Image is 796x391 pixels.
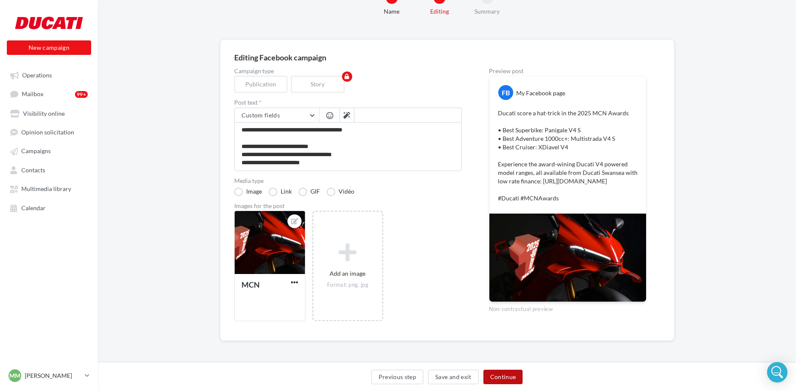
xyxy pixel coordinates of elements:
[5,181,93,196] a: Multimedia library
[21,166,45,174] span: Contacts
[235,108,319,123] button: Custom fields
[21,148,51,155] span: Campaigns
[21,128,74,136] span: Opinion solicitation
[234,54,660,61] div: Editing Facebook campaign
[234,178,462,184] label: Media type
[21,204,46,211] span: Calendar
[234,203,462,209] div: Images for the post
[428,370,479,384] button: Save and exit
[234,100,462,106] label: Post text *
[241,280,260,289] div: MCN
[234,68,462,74] label: Campaign type
[22,91,43,98] span: Mailbox
[365,7,419,16] div: Name
[5,86,93,102] a: Mailbox99+
[516,89,565,97] div: My Facebook page
[5,106,93,121] a: Visibility online
[767,362,787,382] div: Open Intercom Messenger
[5,124,93,140] a: Opinion solicitation
[75,91,88,98] div: 99+
[498,85,513,100] div: FB
[489,302,647,313] div: Non-contractual preview
[412,7,467,16] div: Editing
[7,40,91,55] button: New campaign
[5,67,93,83] a: Operations
[269,188,292,196] label: Link
[299,188,320,196] label: GIF
[489,68,647,74] div: Preview post
[25,371,81,380] p: [PERSON_NAME]
[7,368,91,384] a: MM [PERSON_NAME]
[241,111,280,119] span: Custom fields
[5,143,93,158] a: Campaigns
[22,71,52,79] span: Operations
[9,371,20,380] span: MM
[21,186,71,193] span: Multimedia library
[371,370,424,384] button: Previous step
[460,7,514,16] div: Summary
[5,200,93,215] a: Calendar
[498,109,638,203] p: Ducati score a hat-trick in the 2025 MCN Awards • Best Superbike: Panigale V4 S • Best Adventure ...
[23,110,65,117] span: Visibility online
[5,162,93,177] a: Contacts
[483,370,523,384] button: Continue
[327,188,354,196] label: Vidéo
[234,188,262,196] label: Image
